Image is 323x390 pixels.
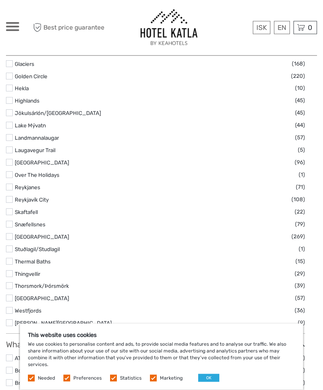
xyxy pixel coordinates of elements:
label: Preferences [73,375,102,382]
span: (108) [291,195,305,204]
a: Westfjords [15,308,41,314]
a: Reykjanes [15,184,40,191]
h3: What do you want to do? [6,340,305,350]
a: Glaciers [15,61,34,67]
span: (168) [292,59,305,69]
a: [GEOGRAPHIC_DATA] [15,160,69,166]
a: [GEOGRAPHIC_DATA] [15,234,69,240]
div: We use cookies to personalise content and ads, to provide social media features and to analyse ou... [20,324,303,390]
span: (1) [299,170,305,180]
span: (45) [295,109,305,118]
span: 0 [307,24,313,32]
a: Brewery & Distillery [15,380,63,386]
a: Reykjavík City [15,197,49,203]
a: ATV/Quads/Buggies [15,355,66,362]
a: [GEOGRAPHIC_DATA] [15,295,69,302]
a: Jökulsárlón/[GEOGRAPHIC_DATA] [15,110,101,117]
button: Open LiveChat chat widget [92,12,101,22]
span: (44) [295,121,305,130]
span: (79) [295,220,305,229]
a: Snæfellsnes [15,222,45,228]
a: Stuðlagil/Studlagil [15,246,60,253]
a: Thingvellir [15,271,40,277]
label: Needed [38,375,55,382]
a: Laugavegur Trail [15,147,55,154]
a: Thermal Baths [15,259,51,265]
a: Highlands [15,98,39,104]
span: Best price guarantee [31,21,104,34]
a: [PERSON_NAME][GEOGRAPHIC_DATA] [15,320,112,327]
span: (57) [295,294,305,303]
a: Over The Holidays [15,172,59,178]
div: EN [274,21,290,34]
span: (1) [299,245,305,254]
a: Landmannalaugar [15,135,59,141]
a: Skaftafell [15,209,38,216]
span: (71) [296,183,305,192]
span: (45) [295,96,305,105]
span: (9) [298,319,305,328]
span: (96) [295,158,305,167]
span: (22) [295,208,305,217]
span: (57) [295,133,305,143]
p: We're away right now. Please check back later! [11,14,90,20]
img: 462-d497edbe-725d-445a-8006-b08859142f12_logo_big.jpg [139,8,199,48]
h5: This website uses cookies [28,332,295,339]
button: OK [198,374,219,382]
span: (5) [298,146,305,155]
span: ISK [256,24,267,32]
span: (29) [295,269,305,279]
span: (39) [295,281,305,291]
span: (269) [291,232,305,242]
label: Statistics [120,375,142,382]
a: Hekla [15,85,29,92]
a: Boat Tours [15,368,41,374]
a: Thorsmork/Þórsmörk [15,283,69,289]
a: Golden Circle [15,73,47,80]
span: (10) [295,84,305,93]
span: (220) [291,72,305,81]
label: Marketing [160,375,183,382]
a: Lake Mývatn [15,123,46,129]
span: (15) [295,257,305,266]
span: (36) [295,306,305,315]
